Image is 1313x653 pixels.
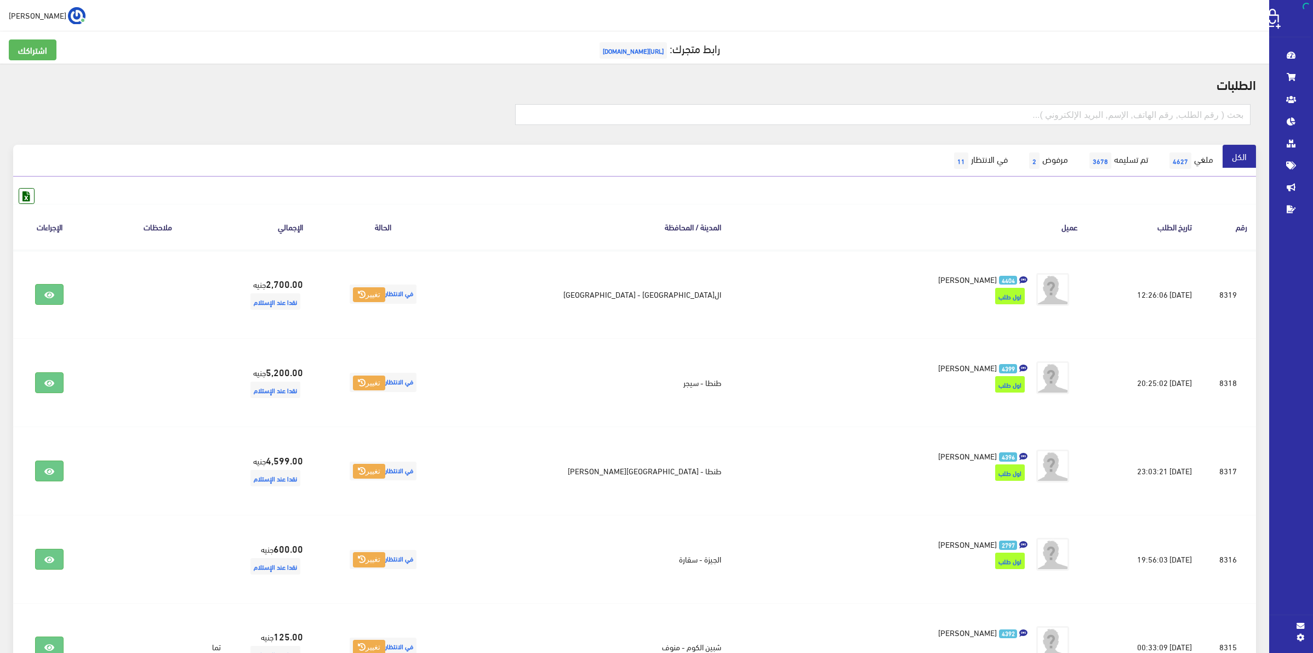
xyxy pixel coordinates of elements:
a: رابط متجرك:[URL][DOMAIN_NAME] [597,38,720,58]
span: في الانتظار [350,550,416,569]
img: avatar.png [1036,361,1069,394]
th: الإجراءات [13,204,85,249]
th: المدينة / المحافظة [454,204,730,249]
span: نقدا عند الإستلام [250,382,300,398]
td: [DATE] 23:03:21 [1087,427,1201,515]
th: عميل [730,204,1087,249]
button: تغيير [353,287,385,303]
th: رقم [1201,204,1256,249]
span: 4399 [999,364,1017,373]
a: الكل [1223,145,1256,168]
td: 8318 [1201,338,1256,427]
strong: 2,700.00 [266,276,303,291]
span: 2 [1029,152,1040,169]
span: 4392 [999,629,1017,639]
button: تغيير [353,464,385,479]
strong: 600.00 [273,541,303,555]
th: تاريخ الطلب [1087,204,1201,249]
span: [PERSON_NAME] [938,448,997,463]
span: اول طلب [995,464,1025,481]
span: 4404 [999,276,1017,285]
button: تغيير [353,376,385,391]
span: [PERSON_NAME] [938,536,997,552]
strong: 5,200.00 [266,365,303,379]
span: 4627 [1169,152,1191,169]
td: طنطا - سيجر [454,338,730,427]
td: الجيزة - سقارة [454,515,730,604]
td: جنيه [230,515,312,604]
td: 8319 [1201,250,1256,339]
a: اشتراكك [9,39,56,60]
span: 11 [954,152,968,169]
span: [URL][DOMAIN_NAME] [600,42,667,59]
h2: الطلبات [13,77,1256,91]
strong: 125.00 [273,629,303,643]
span: 4396 [999,452,1017,462]
td: [DATE] 20:25:02 [1087,338,1201,427]
td: جنيه [230,427,312,515]
span: نقدا عند الإستلام [250,470,300,486]
td: ال[GEOGRAPHIC_DATA] - [GEOGRAPHIC_DATA] [454,250,730,339]
a: 2797 [PERSON_NAME] [747,538,1028,550]
td: [DATE] 19:56:03 [1087,515,1201,604]
td: 8316 [1201,515,1256,604]
span: 2797 [999,541,1017,550]
button: تغيير [353,552,385,567]
span: [PERSON_NAME] [938,624,997,640]
td: طنطا - [GEOGRAPHIC_DATA][PERSON_NAME] [454,427,730,515]
td: [DATE] 12:26:06 [1087,250,1201,339]
th: اﻹجمالي [230,204,312,249]
span: نقدا عند الإستلام [250,558,300,575]
span: اول طلب [995,376,1025,393]
a: 4396 [PERSON_NAME] [747,450,1028,462]
span: في الانتظار [350,285,416,304]
a: ملغي4627 [1157,145,1223,177]
a: 4404 [PERSON_NAME] [747,273,1028,285]
strong: 4,599.00 [266,453,303,467]
img: avatar.png [1036,450,1069,482]
th: الحالة [312,204,453,249]
img: avatar.png [1036,273,1069,306]
img: ... [68,7,85,25]
span: اول طلب [995,288,1025,304]
input: بحث ( رقم الطلب, رقم الهاتف, الإسم, البريد اﻹلكتروني )... [515,104,1250,125]
a: ... [PERSON_NAME] [9,7,85,24]
span: [PERSON_NAME] [9,8,66,22]
td: جنيه [230,338,312,427]
span: [PERSON_NAME] [938,271,997,287]
a: 4399 [PERSON_NAME] [747,361,1028,373]
span: في الانتظار [350,462,416,481]
span: 3678 [1089,152,1111,169]
a: 4392 [PERSON_NAME] [747,626,1028,638]
a: مرفوض2 [1017,145,1077,177]
td: 8317 [1201,427,1256,515]
span: في الانتظار [350,373,416,392]
th: ملاحظات [86,204,230,249]
a: في الانتظار11 [942,145,1017,177]
img: avatar.png [1036,538,1069,571]
a: تم تسليمه3678 [1077,145,1157,177]
span: [PERSON_NAME] [938,360,997,375]
td: جنيه [230,250,312,339]
span: اول طلب [995,553,1025,569]
span: نقدا عند الإستلام [250,293,300,310]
